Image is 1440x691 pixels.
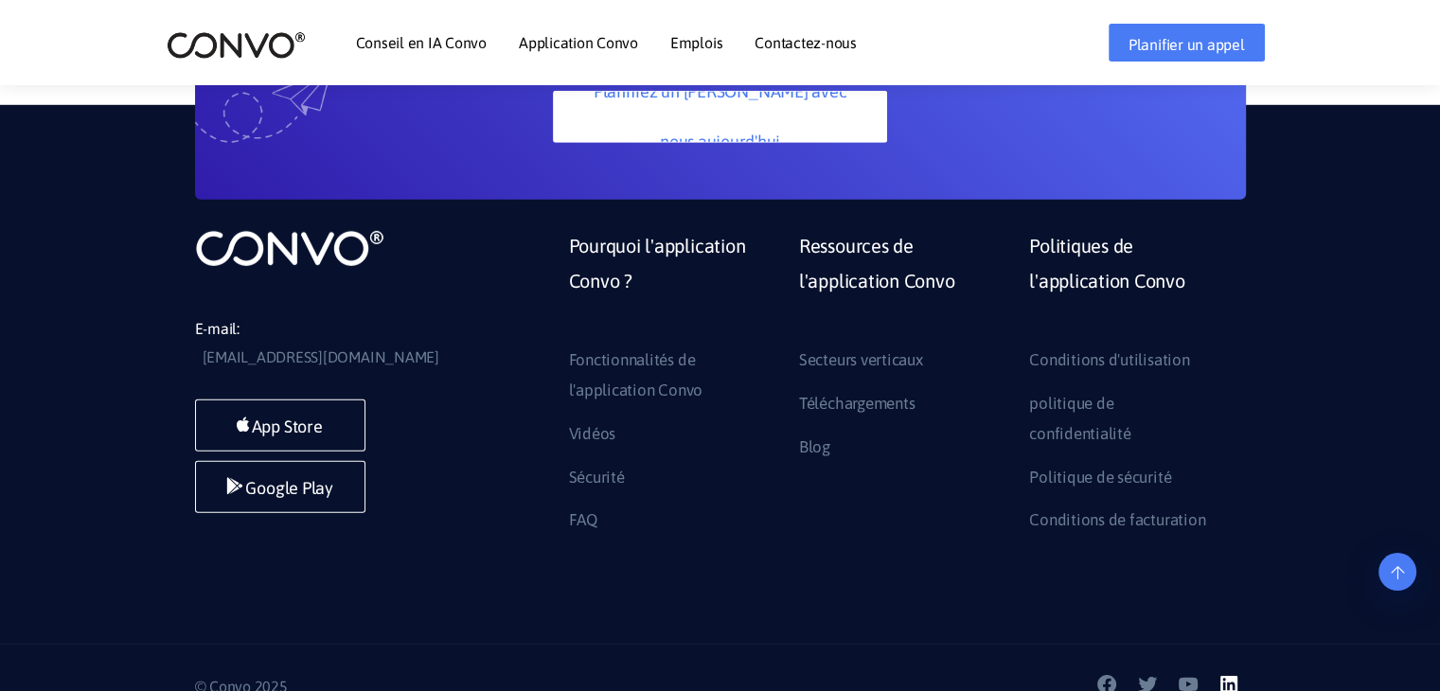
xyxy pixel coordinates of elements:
a: Contactez-nous [755,35,857,50]
font: Google Play [245,478,332,498]
a: Vidéos [569,419,616,450]
font: Conseil en IA Convo [356,34,487,51]
a: Blog [799,433,830,463]
font: Ressources de l'application Convo [799,235,954,292]
font: Contactez-nous [755,34,857,51]
a: Planifiez un [PERSON_NAME] avec nous aujourd'hui [553,91,887,143]
a: Conditions de facturation [1029,505,1205,536]
font: Emplois [670,34,722,51]
font: Planifier un appel [1129,36,1245,53]
a: Politique de sécurité [1029,463,1171,493]
a: Emplois [670,35,722,50]
font: FAQ [569,510,597,529]
a: Téléchargements [799,389,915,419]
font: Pourquoi l'application Convo ? [569,235,746,292]
a: [EMAIL_ADDRESS][DOMAIN_NAME] [203,344,439,372]
div: Pied de page [555,228,1246,549]
font: Politique de sécurité [1029,468,1171,487]
font: Secteurs verticaux [799,350,923,369]
font: Blog [799,437,830,456]
img: logo_non_trouvé [195,228,384,268]
font: Vidéos [569,424,616,443]
font: Conditions d'utilisation [1029,350,1189,369]
a: App Store [195,399,365,452]
font: Conditions de facturation [1029,510,1205,529]
a: Application Convo [519,35,638,50]
a: FAQ [569,505,597,536]
font: Sécurité [569,468,625,487]
img: logo_2.png [167,30,306,60]
font: Fonctionnalités de l'application Convo [569,350,702,399]
a: Planifier un appel [1109,24,1265,62]
a: Conditions d'utilisation [1029,345,1189,376]
a: Google Play [195,461,365,513]
a: politique de confidentialité [1029,389,1217,449]
a: Conseil en IA Convo [356,35,487,50]
a: Sécurité [569,463,625,493]
font: politique de confidentialité [1029,394,1130,443]
font: Application Convo [519,34,638,51]
font: Téléchargements [799,394,915,413]
a: Fonctionnalités de l'application Convo [569,345,756,405]
font: E-mail: [195,320,240,337]
a: Secteurs verticaux [799,345,923,376]
font: [EMAIL_ADDRESS][DOMAIN_NAME] [203,348,439,365]
font: App Store [252,416,323,436]
font: Politiques de l'application Convo [1029,235,1184,292]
